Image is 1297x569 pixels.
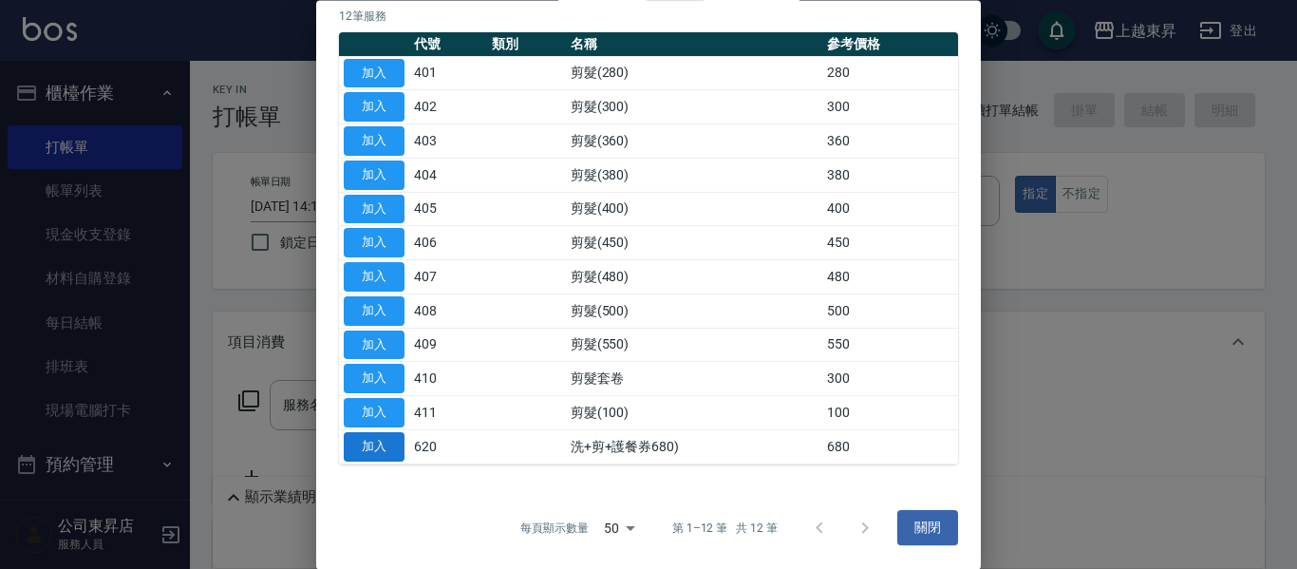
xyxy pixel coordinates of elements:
button: 加入 [344,161,404,190]
button: 加入 [344,59,404,88]
td: 404 [409,159,487,193]
td: 380 [822,159,958,193]
button: 加入 [344,331,404,360]
td: 400 [822,193,958,227]
td: 406 [409,226,487,260]
p: 每頁顯示數量 [520,520,589,537]
td: 剪髮(300) [566,90,822,124]
td: 剪髮(100) [566,396,822,430]
td: 403 [409,124,487,159]
td: 剪髮(480) [566,260,822,294]
th: 名稱 [566,32,822,57]
td: 300 [822,362,958,396]
button: 加入 [344,365,404,394]
button: 加入 [344,263,404,293]
td: 剪髮(500) [566,294,822,329]
td: 550 [822,329,958,363]
button: 加入 [344,296,404,326]
p: 12 筆服務 [339,8,958,25]
td: 剪髮(400) [566,193,822,227]
th: 代號 [409,32,487,57]
td: 360 [822,124,958,159]
td: 405 [409,193,487,227]
button: 加入 [344,432,404,462]
th: 參考價格 [822,32,958,57]
button: 加入 [344,195,404,224]
td: 411 [409,396,487,430]
td: 剪髮(550) [566,329,822,363]
button: 加入 [344,399,404,428]
div: 50 [596,503,642,554]
button: 關閉 [897,511,958,546]
td: 402 [409,90,487,124]
td: 620 [409,430,487,465]
td: 450 [822,226,958,260]
td: 100 [822,396,958,430]
td: 409 [409,329,487,363]
td: 407 [409,260,487,294]
p: 第 1–12 筆 共 12 筆 [672,520,778,537]
button: 加入 [344,127,404,157]
td: 剪髮(360) [566,124,822,159]
td: 680 [822,430,958,465]
td: 300 [822,90,958,124]
button: 加入 [344,93,404,123]
td: 280 [822,57,958,91]
td: 480 [822,260,958,294]
td: 500 [822,294,958,329]
td: 410 [409,362,487,396]
td: 洗+剪+護餐券680) [566,430,822,465]
th: 類別 [487,32,565,57]
td: 401 [409,57,487,91]
td: 剪髮(450) [566,226,822,260]
td: 剪髮(380) [566,159,822,193]
td: 408 [409,294,487,329]
button: 加入 [344,229,404,258]
td: 剪髮(280) [566,57,822,91]
td: 剪髮套卷 [566,362,822,396]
